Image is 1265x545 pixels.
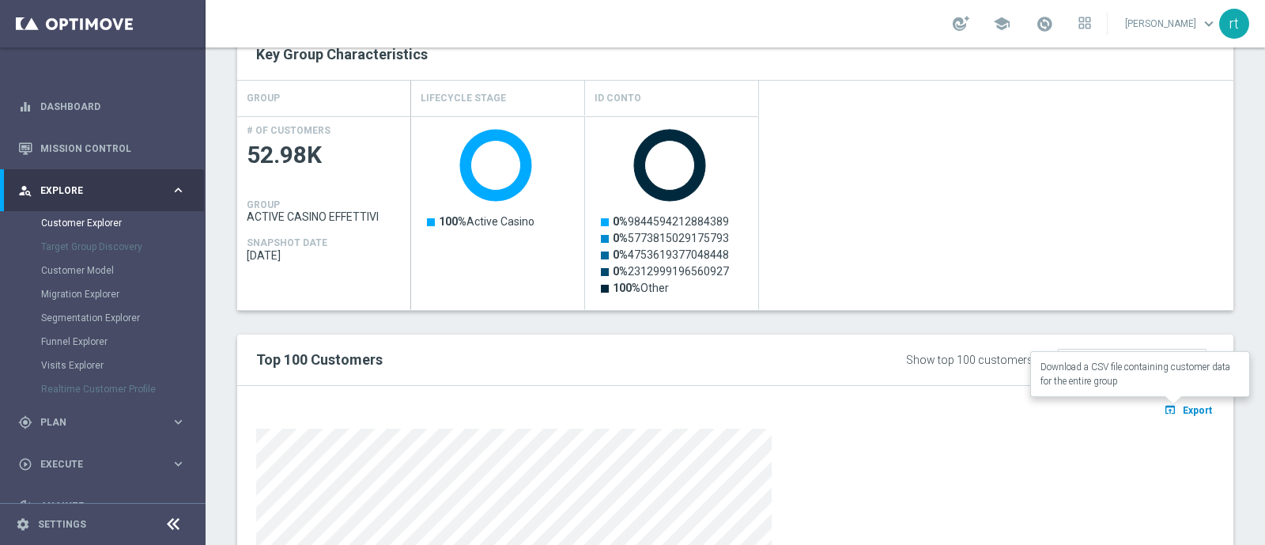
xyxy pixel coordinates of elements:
[171,498,186,513] i: keyboard_arrow_right
[171,414,186,430] i: keyboard_arrow_right
[613,232,729,244] text: 5773815029175793
[247,210,402,223] span: ACTIVE CASINO EFFETTIVI
[41,211,204,235] div: Customer Explorer
[439,215,466,228] tspan: 100%
[439,215,534,228] text: Active Casino
[247,125,330,136] h4: # OF CUSTOMERS
[41,359,164,372] a: Visits Explorer
[247,199,280,210] h4: GROUP
[41,377,204,401] div: Realtime Customer Profile
[41,330,204,354] div: Funnel Explorer
[993,15,1010,32] span: school
[411,116,759,310] div: Press SPACE to select this row.
[421,85,506,112] h4: Lifecycle Stage
[38,520,86,529] a: Settings
[18,457,171,471] div: Execute
[613,232,628,244] tspan: 0%
[1219,9,1249,39] div: rt
[247,140,402,171] span: 52.98K
[41,288,164,301] a: Migration Explorer
[1164,403,1180,416] i: open_in_browser
[18,127,186,169] div: Mission Control
[18,415,171,430] div: Plan
[40,186,171,195] span: Explore
[247,237,327,248] h4: SNAPSHOT DATE
[40,127,186,169] a: Mission Control
[18,184,32,198] i: person_search
[256,350,806,369] h2: Top 100 Customers
[17,184,187,197] button: person_search Explore keyboard_arrow_right
[906,354,1048,367] div: Show top 100 customers by
[237,116,411,310] div: Press SPACE to select this row.
[18,85,186,127] div: Dashboard
[18,415,32,430] i: gps_fixed
[18,100,32,114] i: equalizer
[1200,15,1218,32] span: keyboard_arrow_down
[171,183,186,198] i: keyboard_arrow_right
[40,460,171,469] span: Execute
[41,312,164,324] a: Segmentation Explorer
[40,418,171,427] span: Plan
[41,259,204,282] div: Customer Model
[41,354,204,377] div: Visits Explorer
[17,458,187,471] button: play_circle_outline Execute keyboard_arrow_right
[613,248,729,261] text: 4753619377048448
[18,184,171,198] div: Explore
[18,499,32,513] i: track_changes
[1123,12,1219,36] a: [PERSON_NAME]keyboard_arrow_down
[41,335,164,348] a: Funnel Explorer
[41,264,164,277] a: Customer Model
[17,500,187,513] button: track_changes Analyze keyboard_arrow_right
[613,215,628,228] tspan: 0%
[613,282,640,294] tspan: 100%
[17,416,187,429] button: gps_fixed Plan keyboard_arrow_right
[18,499,171,513] div: Analyze
[256,45,1214,64] h2: Key Group Characteristics
[17,142,187,155] button: Mission Control
[41,282,204,306] div: Migration Explorer
[613,265,729,278] text: 2312999196560927
[41,217,164,229] a: Customer Explorer
[247,249,402,262] span: 2025-09-20
[40,85,186,127] a: Dashboard
[40,501,171,511] span: Analyze
[613,282,669,294] text: Other
[1183,405,1212,416] span: Export
[16,517,30,532] i: settings
[595,85,641,112] h4: Id Conto
[247,85,280,112] h4: GROUP
[1161,399,1214,420] button: open_in_browser Export
[41,306,204,330] div: Segmentation Explorer
[613,248,628,261] tspan: 0%
[41,235,204,259] div: Target Group Discovery
[18,457,32,471] i: play_circle_outline
[613,265,628,278] tspan: 0%
[17,100,187,113] button: equalizer Dashboard
[171,456,186,471] i: keyboard_arrow_right
[613,215,729,228] text: 9844594212884389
